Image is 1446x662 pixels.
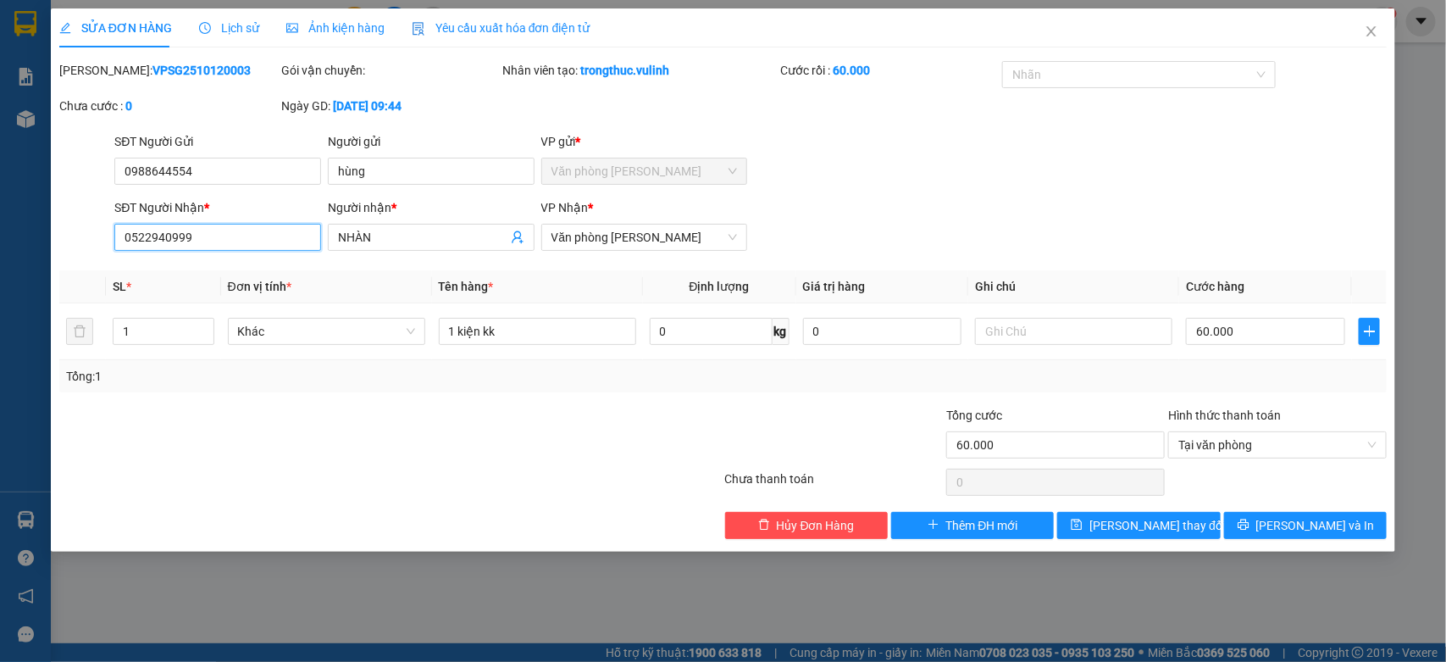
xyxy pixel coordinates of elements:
span: picture [286,22,298,34]
div: Chưa thanh toán [723,470,945,499]
span: clock-circle [199,22,211,34]
th: Ghi chú [968,270,1179,303]
div: Tổng: 1 [66,367,559,386]
span: close [1365,25,1378,38]
span: Tại văn phòng [1178,432,1377,458]
b: VPSG2510120003 [152,64,251,77]
span: edit [59,22,71,34]
span: Văn phòng Cao Thắng [551,159,738,184]
div: SĐT Người Gửi [114,132,321,151]
span: Giá trị hàng [803,280,866,293]
span: delete [758,519,770,532]
span: plus [928,519,939,532]
div: VP gửi [541,132,748,151]
span: [PERSON_NAME] thay đổi [1089,516,1225,535]
div: Ngày GD: [281,97,500,115]
span: plus [1360,325,1379,338]
div: Chưa cước : [59,97,278,115]
span: Thêm ĐH mới [946,516,1018,535]
button: plus [1359,318,1380,345]
button: save[PERSON_NAME] thay đổi [1057,512,1220,539]
span: save [1071,519,1083,532]
div: [PERSON_NAME]: [59,61,278,80]
input: Ghi Chú [975,318,1172,345]
div: Cước rồi : [780,61,999,80]
span: Ảnh kiện hàng [286,21,385,35]
span: Văn phòng Vũ Linh [551,225,738,250]
div: Gói vận chuyển: [281,61,500,80]
button: printer[PERSON_NAME] và In [1224,512,1387,539]
b: [DATE] 09:44 [333,99,402,113]
span: SL [113,280,126,293]
div: Nhân viên tạo: [503,61,777,80]
span: Hủy Đơn Hàng [777,516,855,535]
span: SỬA ĐƠN HÀNG [59,21,172,35]
span: Tổng cước [946,409,1002,422]
span: Tên hàng [439,280,494,293]
span: Cước hàng [1186,280,1244,293]
span: kg [773,318,789,345]
b: trongthuc.vulinh [581,64,670,77]
div: SĐT Người Nhận [114,198,321,217]
span: Định lượng [690,280,750,293]
div: Người gửi [328,132,535,151]
span: Lịch sử [199,21,259,35]
input: VD: Bàn, Ghế [439,318,636,345]
img: icon [412,22,425,36]
button: Close [1348,8,1395,56]
span: Khác [238,319,415,344]
span: Đơn vị tính [228,280,291,293]
span: [PERSON_NAME] và In [1256,516,1375,535]
span: user-add [511,231,524,244]
b: 60.000 [833,64,870,77]
div: Người nhận [328,198,535,217]
button: deleteHủy Đơn Hàng [725,512,888,539]
span: Yêu cầu xuất hóa đơn điện tử [412,21,590,35]
span: printer [1238,519,1249,532]
button: delete [66,318,93,345]
button: plusThêm ĐH mới [891,512,1054,539]
label: Hình thức thanh toán [1168,409,1281,422]
b: 0 [125,99,132,113]
span: VP Nhận [541,201,589,214]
